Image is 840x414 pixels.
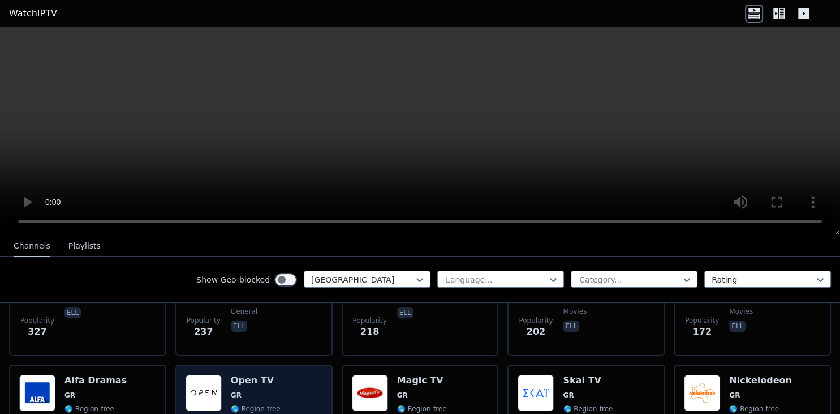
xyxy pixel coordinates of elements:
[527,325,545,339] span: 202
[231,321,247,332] p: ell
[729,375,792,386] h6: Nickelodeon
[14,236,50,257] button: Channels
[64,307,81,318] p: ell
[196,274,270,285] label: Show Geo-blocked
[563,375,613,386] h6: Skai TV
[64,391,75,400] span: GR
[186,375,222,411] img: Open TV
[68,236,101,257] button: Playlists
[397,404,447,413] span: 🌎 Region-free
[729,321,746,332] p: ell
[194,325,213,339] span: 237
[231,391,242,400] span: GR
[64,404,114,413] span: 🌎 Region-free
[231,404,281,413] span: 🌎 Region-free
[28,325,46,339] span: 327
[20,316,54,325] span: Popularity
[563,404,613,413] span: 🌎 Region-free
[397,391,408,400] span: GR
[9,7,57,20] a: WatchIPTV
[729,404,779,413] span: 🌎 Region-free
[187,316,221,325] span: Popularity
[231,307,257,316] span: general
[563,307,587,316] span: movies
[352,375,388,411] img: Magic TV
[231,375,281,386] h6: Open TV
[685,316,719,325] span: Popularity
[64,375,127,386] h6: Alfa Dramas
[729,307,753,316] span: movies
[729,391,740,400] span: GR
[360,325,379,339] span: 218
[563,321,579,332] p: ell
[19,375,55,411] img: Alfa Dramas
[692,325,711,339] span: 172
[563,391,574,400] span: GR
[397,307,413,318] p: ell
[518,375,554,411] img: Skai TV
[397,375,447,386] h6: Magic TV
[684,375,720,411] img: Nickelodeon
[519,316,553,325] span: Popularity
[353,316,387,325] span: Popularity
